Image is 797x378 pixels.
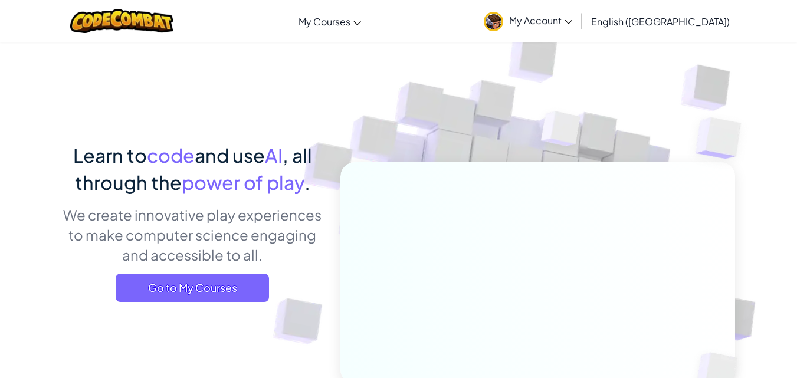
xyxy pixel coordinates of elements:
a: Go to My Courses [116,274,269,302]
img: avatar [484,12,503,31]
span: My Courses [299,15,350,28]
img: Overlap cubes [672,88,774,188]
a: My Account [478,2,578,40]
span: My Account [509,14,572,27]
a: My Courses [293,5,367,37]
p: We create innovative play experiences to make computer science engaging and accessible to all. [63,205,323,265]
span: power of play [182,170,304,194]
a: English ([GEOGRAPHIC_DATA]) [585,5,736,37]
img: CodeCombat logo [70,9,173,33]
span: Learn to [73,143,147,167]
span: code [147,143,195,167]
img: Overlap cubes [519,88,604,176]
span: . [304,170,310,194]
span: English ([GEOGRAPHIC_DATA]) [591,15,730,28]
span: AI [265,143,283,167]
span: and use [195,143,265,167]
